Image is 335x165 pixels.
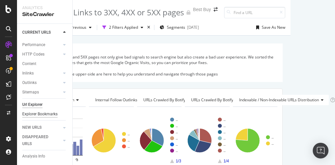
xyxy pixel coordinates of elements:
[191,97,277,103] span: URLs Crawled By Botify By sw_cache_behaviors
[176,136,178,140] text: ..
[190,95,287,105] h4: URLs Crawled By Botify By sw_cache_behaviors
[22,101,43,108] div: Url Explorer
[223,148,226,153] text: ..
[22,89,61,96] a: Sitemaps
[22,5,67,11] div: Analytics
[41,54,277,77] div: Links to 3XX, 4XX and 5XX pages not only give bad signals to search engine but also create a bad ...
[22,29,61,36] a: CURRENT URLS
[68,22,94,33] button: Previous
[22,134,61,147] a: DISAPPEARED URLS
[22,11,67,18] div: SiteCrawler
[176,130,178,134] text: ..
[22,153,45,160] div: Analysis Info
[223,124,226,128] text: ..
[22,41,61,48] a: Performance
[22,29,51,36] div: CURRENT URLS
[75,157,79,162] text: 9
[313,143,328,158] div: Open Intercom Messenger
[157,22,202,33] button: Segments[DATE]
[272,141,274,146] text: ..
[167,25,185,30] span: Segments
[223,136,226,140] text: ..
[22,60,68,67] a: Content
[22,60,36,67] div: Content
[223,142,226,147] text: ..
[142,95,219,105] h4: URLs Crawled By Botify By pagetype
[22,79,61,86] a: Outlinks
[272,135,274,140] text: ..
[73,7,184,18] div: Links to 3XX, 4XX or 5XX pages
[214,7,218,12] div: arrow-right-arrow-left
[224,7,285,18] input: Find a URL
[146,24,151,31] div: times
[100,22,146,33] button: 2 Filters Applied
[94,95,193,105] h4: Internal Follow Outlinks Broken Links Destination
[95,97,184,103] span: Internal Follow Outlinks Broken Links Destination
[128,144,130,149] text: ..
[223,117,226,122] text: ..
[128,138,130,142] text: ..
[128,132,130,136] text: ..
[22,153,68,160] a: Analysis Info
[22,101,68,108] a: Url Explorer
[176,124,178,128] text: ..
[187,25,199,30] div: [DATE]
[22,79,37,86] div: Outlinks
[176,142,178,147] text: ..
[68,25,86,30] span: Previous
[176,148,178,153] text: ..
[193,6,211,13] div: Best Buy
[176,117,178,122] text: ..
[238,95,329,105] h4: Indexable / Non-Indexable URLs Distribution
[143,97,209,103] span: URLs Crawled By Botify By pagetype
[22,111,68,118] a: Explorer Bookmarks
[262,25,285,30] div: Save As New
[176,159,181,163] text: 1/3
[22,89,39,96] div: Sitemaps
[22,51,44,58] div: HTTP Codes
[223,159,229,163] text: 1/4
[22,70,61,77] a: Inlinks
[22,111,58,118] div: Explorer Bookmarks
[109,25,138,30] div: 2 Filters Applied
[22,70,34,77] div: Inlinks
[254,22,285,33] button: Save As New
[22,41,45,48] div: Performance
[239,97,319,103] span: Indexable / Non-Indexable URLs distribution
[22,124,42,131] div: NEW URLS
[223,130,226,134] text: ..
[22,124,61,131] a: NEW URLS
[22,134,55,147] div: DISAPPEARED URLS
[22,51,61,58] a: HTTP Codes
